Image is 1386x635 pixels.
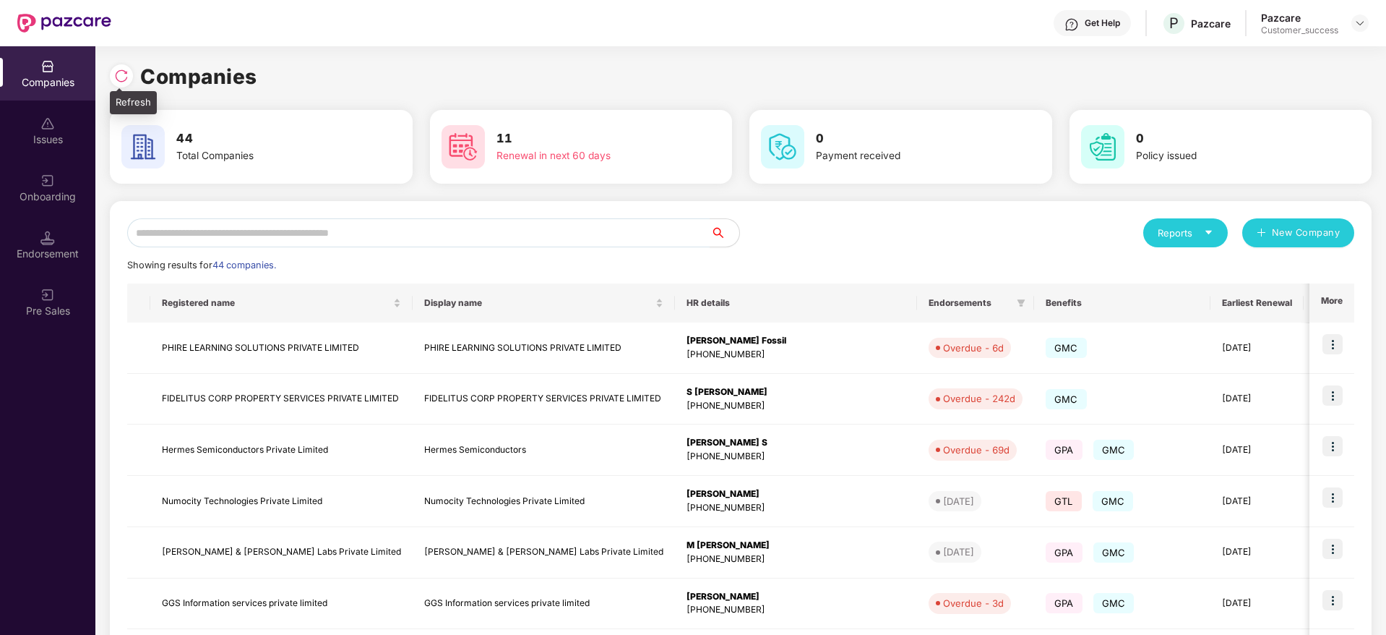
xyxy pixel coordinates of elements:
th: Registered name [150,284,413,323]
span: GPA [1046,593,1082,613]
img: svg+xml;base64,PHN2ZyB4bWxucz0iaHR0cDovL3d3dy53My5vcmcvMjAwMC9zdmciIHdpZHRoPSI2MCIgaGVpZ2h0PSI2MC... [1081,125,1124,169]
img: svg+xml;base64,PHN2ZyB3aWR0aD0iMjAiIGhlaWdodD0iMjAiIHZpZXdCb3g9IjAgMCAyMCAyMCIgZmlsbD0ibm9uZSIgeG... [40,174,55,188]
div: Overdue - 6d [943,341,1004,355]
div: [PHONE_NUMBER] [686,399,905,413]
span: New Company [1272,226,1340,240]
div: Overdue - 69d [943,443,1010,457]
div: Get Help [1085,17,1120,29]
h3: 0 [1136,129,1318,148]
td: Hermes Semiconductors [413,425,675,476]
div: M [PERSON_NAME] [686,539,905,553]
div: Pazcare [1191,17,1231,30]
span: GMC [1046,338,1087,358]
td: [PERSON_NAME] & [PERSON_NAME] Labs Private Limited [413,527,675,579]
img: icon [1322,590,1343,610]
span: Endorsements [929,297,1011,309]
th: HR details [675,284,917,323]
th: Issues [1304,284,1366,323]
span: P [1169,14,1179,32]
div: Customer_success [1261,25,1338,36]
img: svg+xml;base64,PHN2ZyBpZD0iSGVscC0zMngzMiIgeG1sbnM9Imh0dHA6Ly93d3cudzMub3JnLzIwMDAvc3ZnIiB3aWR0aD... [1064,17,1079,32]
div: Overdue - 242d [943,391,1015,406]
img: svg+xml;base64,PHN2ZyB3aWR0aD0iMjAiIGhlaWdodD0iMjAiIHZpZXdCb3g9IjAgMCAyMCAyMCIgZmlsbD0ibm9uZSIgeG... [40,288,55,302]
span: search [710,227,739,239]
span: caret-down [1204,228,1213,237]
span: plus [1257,228,1266,239]
span: GMC [1093,593,1135,613]
div: Total Companies [176,148,358,164]
img: New Pazcare Logo [17,14,111,33]
td: GGS Information services private limited [413,579,675,630]
img: icon [1322,436,1343,456]
td: FIDELITUS CORP PROPERTY SERVICES PRIVATE LIMITED [150,374,413,425]
div: Policy issued [1136,148,1318,164]
td: Hermes Semiconductors Private Limited [150,425,413,476]
h3: 0 [816,129,998,148]
div: Reports [1158,226,1213,240]
img: svg+xml;base64,PHN2ZyB4bWxucz0iaHR0cDovL3d3dy53My5vcmcvMjAwMC9zdmciIHdpZHRoPSI2MCIgaGVpZ2h0PSI2MC... [442,125,485,169]
h3: 11 [496,129,679,148]
th: Benefits [1034,284,1210,323]
td: Numocity Technologies Private Limited [413,476,675,527]
span: GMC [1093,542,1135,563]
div: [PERSON_NAME] S [686,436,905,450]
div: S [PERSON_NAME] [686,385,905,399]
span: 44 companies. [212,260,276,270]
div: Refresh [110,91,157,114]
img: svg+xml;base64,PHN2ZyBpZD0iQ29tcGFuaWVzIiB4bWxucz0iaHR0cDovL3d3dy53My5vcmcvMjAwMC9zdmciIHdpZHRoPS... [40,59,55,74]
td: FIDELITUS CORP PROPERTY SERVICES PRIVATE LIMITED [413,374,675,425]
span: filter [1017,299,1025,307]
img: icon [1322,334,1343,354]
div: [PHONE_NUMBER] [686,348,905,362]
td: [DATE] [1210,476,1304,527]
div: Overdue - 3d [943,596,1004,610]
td: [DATE] [1210,374,1304,425]
td: [DATE] [1210,425,1304,476]
div: [PERSON_NAME] Fossil [686,334,905,348]
div: [PERSON_NAME] [686,487,905,501]
td: [PERSON_NAME] & [PERSON_NAME] Labs Private Limited [150,527,413,579]
span: Registered name [162,297,390,309]
span: filter [1014,294,1028,312]
button: search [710,218,740,247]
span: GMC [1093,440,1135,460]
div: [PHONE_NUMBER] [686,553,905,566]
th: Display name [413,284,675,323]
span: GTL [1046,491,1082,511]
div: Payment received [816,148,998,164]
img: icon [1322,487,1343,508]
span: Display name [424,297,653,309]
button: plusNew Company [1242,218,1354,247]
div: [PHONE_NUMBER] [686,450,905,464]
h1: Companies [140,61,257,93]
td: PHIRE LEARNING SOLUTIONS PRIVATE LIMITED [413,323,675,374]
img: icon [1322,539,1343,559]
img: icon [1322,385,1343,406]
div: [DATE] [943,494,974,508]
div: [DATE] [943,545,974,559]
div: [PHONE_NUMBER] [686,501,905,515]
img: svg+xml;base64,PHN2ZyBpZD0iUmVsb2FkLTMyeDMyIiB4bWxucz0iaHR0cDovL3d3dy53My5vcmcvMjAwMC9zdmciIHdpZH... [114,69,129,83]
img: svg+xml;base64,PHN2ZyB4bWxucz0iaHR0cDovL3d3dy53My5vcmcvMjAwMC9zdmciIHdpZHRoPSI2MCIgaGVpZ2h0PSI2MC... [761,125,804,169]
div: Pazcare [1261,11,1338,25]
span: GPA [1046,440,1082,460]
img: svg+xml;base64,PHN2ZyBpZD0iSXNzdWVzX2Rpc2FibGVkIiB4bWxucz0iaHR0cDovL3d3dy53My5vcmcvMjAwMC9zdmciIH... [40,116,55,131]
img: svg+xml;base64,PHN2ZyBpZD0iRHJvcGRvd24tMzJ4MzIiIHhtbG5zPSJodHRwOi8vd3d3LnczLm9yZy8yMDAwL3N2ZyIgd2... [1354,17,1366,29]
span: GMC [1046,389,1087,409]
th: Earliest Renewal [1210,284,1304,323]
div: [PERSON_NAME] [686,590,905,604]
img: svg+xml;base64,PHN2ZyB3aWR0aD0iMTQuNSIgaGVpZ2h0PSIxNC41IiB2aWV3Qm94PSIwIDAgMTYgMTYiIGZpbGw9Im5vbm... [40,231,55,245]
td: [DATE] [1210,579,1304,630]
th: More [1309,284,1354,323]
h3: 44 [176,129,358,148]
td: [DATE] [1210,323,1304,374]
img: svg+xml;base64,PHN2ZyB4bWxucz0iaHR0cDovL3d3dy53My5vcmcvMjAwMC9zdmciIHdpZHRoPSI2MCIgaGVpZ2h0PSI2MC... [121,125,165,169]
span: Showing results for [127,260,276,270]
td: [DATE] [1210,527,1304,579]
td: GGS Information services private limited [150,579,413,630]
span: GPA [1046,542,1082,563]
div: Renewal in next 60 days [496,148,679,164]
td: PHIRE LEARNING SOLUTIONS PRIVATE LIMITED [150,323,413,374]
td: Numocity Technologies Private Limited [150,476,413,527]
span: GMC [1093,491,1134,511]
